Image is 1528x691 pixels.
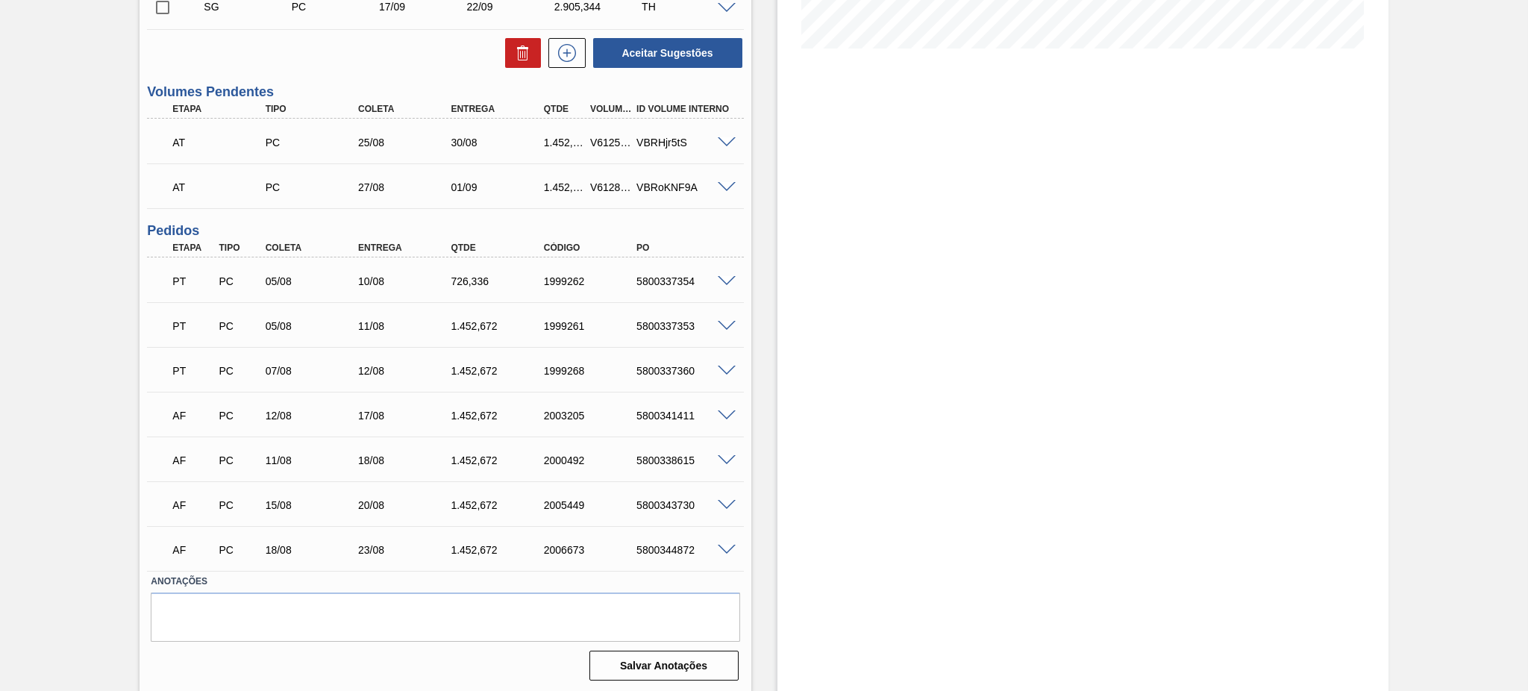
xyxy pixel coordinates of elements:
div: Tipo [262,104,366,114]
div: TH [638,1,736,13]
div: Id Volume Interno [633,104,737,114]
div: 10/08/2025 [354,275,459,287]
div: Aceitar Sugestões [586,37,744,69]
div: 17/09/2025 [375,1,474,13]
div: PO [633,243,737,253]
div: Tipo [215,243,263,253]
h3: Pedidos [147,223,743,239]
div: Pedido de Compra [215,544,263,556]
div: Pedido de Compra [215,275,263,287]
div: 11/08/2025 [354,320,459,332]
div: Aguardando Faturamento [169,399,217,432]
div: 5800337360 [633,365,737,377]
div: 05/08/2025 [262,275,366,287]
div: Pedido em Trânsito [169,310,217,343]
div: 2006673 [540,544,645,556]
div: 5800344872 [633,544,737,556]
div: Aguardando Faturamento [169,489,217,522]
div: 726,336 [447,275,551,287]
div: 5800337353 [633,320,737,332]
p: AT [172,137,269,148]
div: 01/09/2025 [447,181,551,193]
div: 11/08/2025 [262,454,366,466]
div: 18/08/2025 [354,454,459,466]
div: 30/08/2025 [447,137,551,148]
div: Qtde [540,104,589,114]
div: Qtde [447,243,551,253]
div: Pedido de Compra [215,454,263,466]
div: 12/08/2025 [354,365,459,377]
div: 1.452,672 [447,410,551,422]
div: 07/08/2025 [262,365,366,377]
div: 2005449 [540,499,645,511]
div: Pedido de Compra [262,181,366,193]
button: Salvar Anotações [589,651,739,681]
div: Aguardando Faturamento [169,444,217,477]
div: 23/08/2025 [354,544,459,556]
div: Aguardando Informações de Transporte [169,126,273,159]
div: 5800338615 [633,454,737,466]
div: Pedido em Trânsito [169,354,217,387]
div: VBRHjr5tS [633,137,737,148]
div: 17/08/2025 [354,410,459,422]
div: 2003205 [540,410,645,422]
p: PT [172,320,213,332]
div: Aguardando Faturamento [169,534,217,566]
div: 15/08/2025 [262,499,366,511]
div: Pedido de Compra [262,137,366,148]
div: 25/08/2025 [354,137,459,148]
div: Aguardando Informações de Transporte [169,171,273,204]
div: Volume Portal [586,104,635,114]
div: Entrega [354,243,459,253]
div: 27/08/2025 [354,181,459,193]
div: 1.452,672 [447,365,551,377]
h3: Volumes Pendentes [147,84,743,100]
div: 1.452,672 [447,320,551,332]
div: 1999262 [540,275,645,287]
div: Pedido em Trânsito [169,265,217,298]
div: Pedido de Compra [215,365,263,377]
div: 1.452,672 [540,137,589,148]
p: PT [172,365,213,377]
div: Excluir Sugestões [498,38,541,68]
div: 5800341411 [633,410,737,422]
div: Nova sugestão [541,38,586,68]
div: 18/08/2025 [262,544,366,556]
div: 1.452,672 [540,181,589,193]
div: 2000492 [540,454,645,466]
div: VBRoKNF9A [633,181,737,193]
div: Coleta [262,243,366,253]
div: 1.452,672 [447,544,551,556]
div: Entrega [447,104,551,114]
div: Etapa [169,104,273,114]
div: Sugestão Criada [200,1,298,13]
div: 1.452,672 [447,454,551,466]
div: Pedido de Compra [288,1,386,13]
div: Código [540,243,645,253]
div: Etapa [169,243,217,253]
div: Coleta [354,104,459,114]
p: AF [172,410,213,422]
label: Anotações [151,571,739,592]
div: 1999268 [540,365,645,377]
div: Pedido de Compra [215,410,263,422]
div: Pedido de Compra [215,320,263,332]
div: Pedido de Compra [215,499,263,511]
div: 2.905,344 [551,1,649,13]
p: AF [172,454,213,466]
div: V612836 [586,181,635,193]
p: PT [172,275,213,287]
button: Aceitar Sugestões [593,38,742,68]
div: 5800343730 [633,499,737,511]
p: AT [172,181,269,193]
div: V612514 [586,137,635,148]
div: 20/08/2025 [354,499,459,511]
div: 1999261 [540,320,645,332]
div: 22/09/2025 [463,1,561,13]
div: 1.452,672 [447,499,551,511]
p: AF [172,544,213,556]
div: 12/08/2025 [262,410,366,422]
div: 05/08/2025 [262,320,366,332]
div: 5800337354 [633,275,737,287]
p: AF [172,499,213,511]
